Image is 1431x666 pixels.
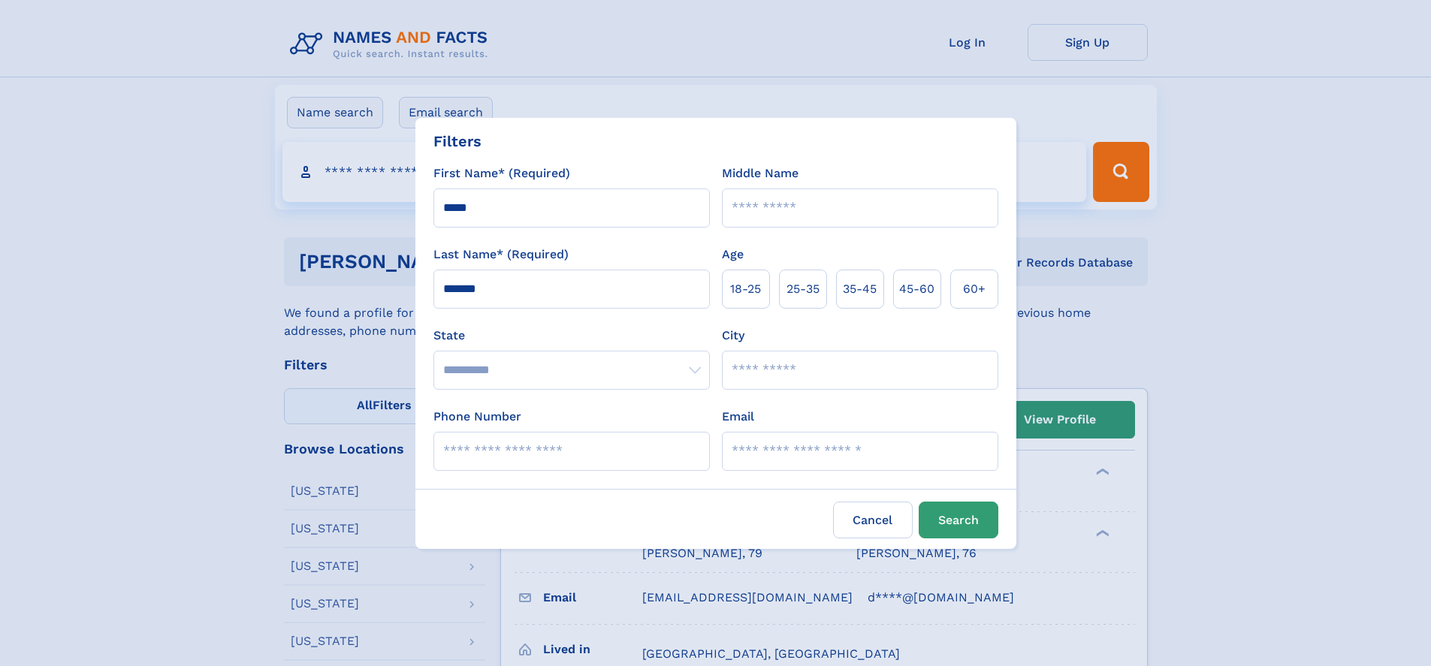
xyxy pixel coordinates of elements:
span: 45‑60 [899,280,934,298]
label: Phone Number [433,408,521,426]
span: 60+ [963,280,986,298]
span: 18‑25 [730,280,761,298]
button: Search [919,502,998,538]
label: Last Name* (Required) [433,246,569,264]
span: 25‑35 [786,280,820,298]
div: Filters [433,130,482,152]
label: Cancel [833,502,913,538]
label: Email [722,408,754,426]
span: 35‑45 [843,280,877,298]
label: Age [722,246,744,264]
label: State [433,327,710,345]
label: Middle Name [722,164,799,182]
label: First Name* (Required) [433,164,570,182]
label: City [722,327,744,345]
